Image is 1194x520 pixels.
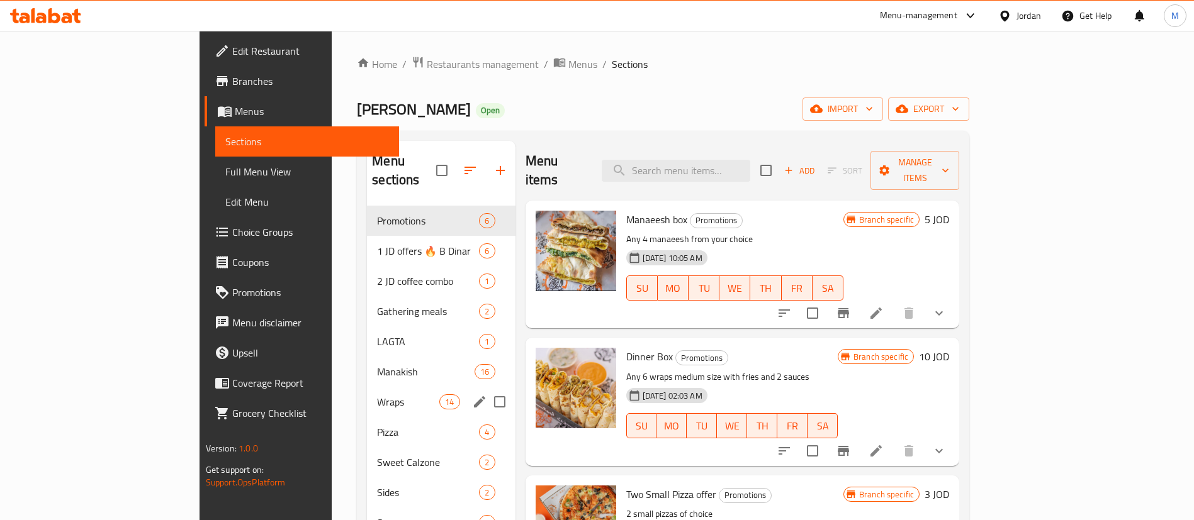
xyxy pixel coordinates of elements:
span: Promotions [690,213,742,228]
span: Branch specific [848,351,913,363]
button: Manage items [870,151,959,190]
div: items [475,364,495,379]
button: TU [689,275,719,301]
span: Gathering meals [377,304,479,319]
span: TH [755,279,776,297]
span: TU [694,279,714,297]
button: TH [747,413,777,438]
span: Get support on: [206,462,264,478]
span: Sections [612,57,648,72]
nav: breadcrumb [357,56,969,72]
span: 2 [480,456,494,468]
span: Wraps [377,394,439,409]
span: Upsell [232,345,389,360]
span: Promotions [719,488,771,502]
div: items [479,485,495,500]
div: LAGTA [377,334,479,349]
button: MO [656,413,687,438]
div: Sweet Calzone2 [367,447,515,477]
span: SA [818,279,838,297]
button: edit [470,392,489,411]
a: Edit Restaurant [205,36,399,66]
span: [PERSON_NAME] [357,95,471,123]
span: Add item [779,161,819,180]
div: Wraps14edit [367,387,515,417]
div: Pizza [377,424,479,440]
button: WE [717,413,747,438]
div: 2 JD coffee combo [377,274,479,289]
a: Coverage Report [205,368,399,398]
a: Sections [215,126,399,157]
a: Full Menu View [215,157,399,187]
div: Sweet Calzone [377,455,479,470]
span: Sides [377,485,479,500]
span: Manakish [377,364,475,379]
span: FR [782,417,803,435]
span: Manage items [881,155,949,186]
a: Restaurants management [412,56,539,72]
button: TU [687,413,717,438]
span: Select section [753,157,779,184]
span: Two Small Pizza offer [626,485,716,504]
span: Menus [235,104,389,119]
svg: Show Choices [932,443,947,458]
div: Menu-management [880,8,957,23]
h2: Menu sections [372,152,436,189]
span: 16 [475,366,494,378]
p: Any 4 manaeesh from your choice [626,231,843,247]
span: TH [752,417,772,435]
span: WE [724,279,745,297]
span: 4 [480,426,494,438]
span: Promotions [377,213,479,228]
button: Add section [485,155,515,185]
div: Gathering meals2 [367,296,515,326]
span: Dinner Box [626,347,673,366]
button: SA [813,275,843,301]
span: Select all sections [429,157,455,184]
a: Branches [205,66,399,96]
span: 1 [480,336,494,348]
div: Promotions [690,213,743,228]
span: Version: [206,440,237,456]
button: delete [894,436,924,466]
div: Pizza4 [367,417,515,447]
span: Promotions [232,285,389,300]
a: Choice Groups [205,217,399,247]
button: export [888,97,969,121]
span: 1.0.0 [239,440,258,456]
button: SA [808,413,838,438]
span: Branch specific [854,489,919,501]
div: LAGTA1 [367,326,515,357]
span: [DATE] 02:03 AM [638,390,707,402]
button: show more [924,436,954,466]
div: items [479,334,495,349]
span: Open [476,105,505,116]
span: Sort sections [455,155,485,185]
div: 1 JD offers 🔥 B Dinar [377,243,479,258]
span: Menu disclaimer [232,315,389,330]
span: [DATE] 10:05 AM [638,252,707,264]
span: MO [662,417,682,435]
img: Dinner Box [536,348,616,428]
span: FR [787,279,808,297]
span: M [1171,9,1179,23]
div: Promotions6 [367,206,515,236]
li: / [402,57,407,72]
button: Branch-specific-item [828,298,859,328]
span: 2 [480,306,494,318]
div: items [479,274,495,289]
span: Sections [225,134,389,149]
button: WE [719,275,750,301]
div: items [479,455,495,470]
div: Promotions [675,350,728,365]
button: Branch-specific-item [828,436,859,466]
span: Manaeesh box [626,210,687,229]
button: show more [924,298,954,328]
div: Open [476,103,505,118]
button: import [803,97,883,121]
span: 6 [480,215,494,227]
div: Sides2 [367,477,515,507]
